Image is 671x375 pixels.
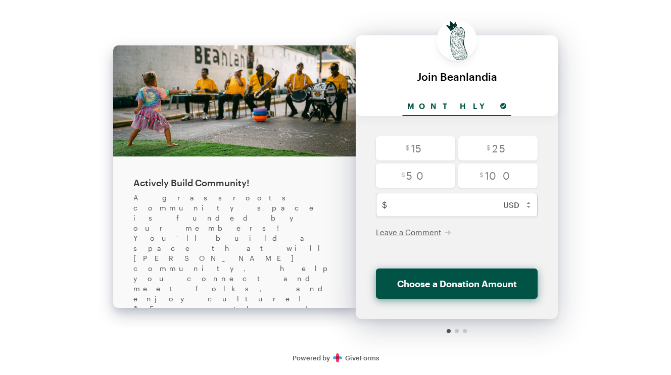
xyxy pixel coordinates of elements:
button: Leave a Comment [376,227,451,237]
div: Actively Build Community! [133,177,335,189]
button: Choose a Donation Amount [376,269,538,299]
div: Join Beanlandia [366,71,548,82]
a: Secure DonationsPowered byGiveForms [293,354,379,362]
div: A grassroots community space is funded by our members! You'll build a space that will [PERSON_NAM... [133,193,335,374]
img: 241008KRBblockparty_450.jpg [113,45,356,156]
span: Leave a Comment [376,228,441,237]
